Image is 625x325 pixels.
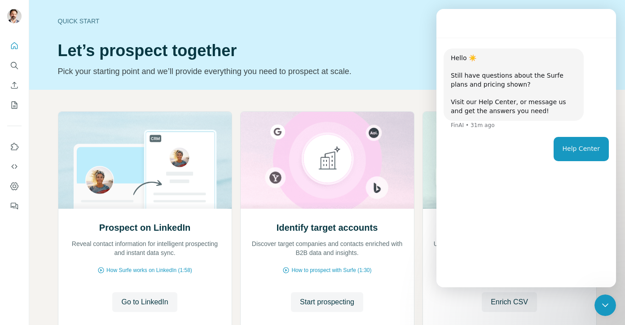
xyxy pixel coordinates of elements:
[291,292,363,312] button: Start prospecting
[99,221,190,234] h2: Prospect on LinkedIn
[7,139,22,155] button: Use Surfe on LinkedIn
[7,77,22,93] button: Enrich CSV
[300,297,354,307] span: Start prospecting
[291,266,371,274] span: How to prospect with Surfe (1:30)
[58,42,463,60] h1: Let’s prospect together
[7,9,22,23] img: Avatar
[58,112,232,209] img: Prospect on LinkedIn
[106,266,192,274] span: How Surfe works on LinkedIn (1:58)
[7,178,22,194] button: Dashboard
[594,294,616,316] iframe: Intercom live chat
[58,65,463,78] p: Pick your starting point and we’ll provide everything you need to prospect at scale.
[491,297,528,307] span: Enrich CSV
[250,239,405,257] p: Discover target companies and contacts enriched with B2B data and insights.
[7,158,22,175] button: Use Surfe API
[7,97,22,113] button: My lists
[121,297,168,307] span: Go to LinkedIn
[7,57,22,74] button: Search
[58,17,463,26] div: Quick start
[67,239,223,257] p: Reveal contact information for intelligent prospecting and instant data sync.
[432,239,587,257] p: Use CSV enrichment to confirm you are using the best data available.
[7,198,22,214] button: Feedback
[482,292,537,312] button: Enrich CSV
[7,38,22,54] button: Quick start
[112,292,177,312] button: Go to LinkedIn
[436,9,616,287] iframe: Intercom live chat
[277,221,378,234] h2: Identify target accounts
[240,112,414,209] img: Identify target accounts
